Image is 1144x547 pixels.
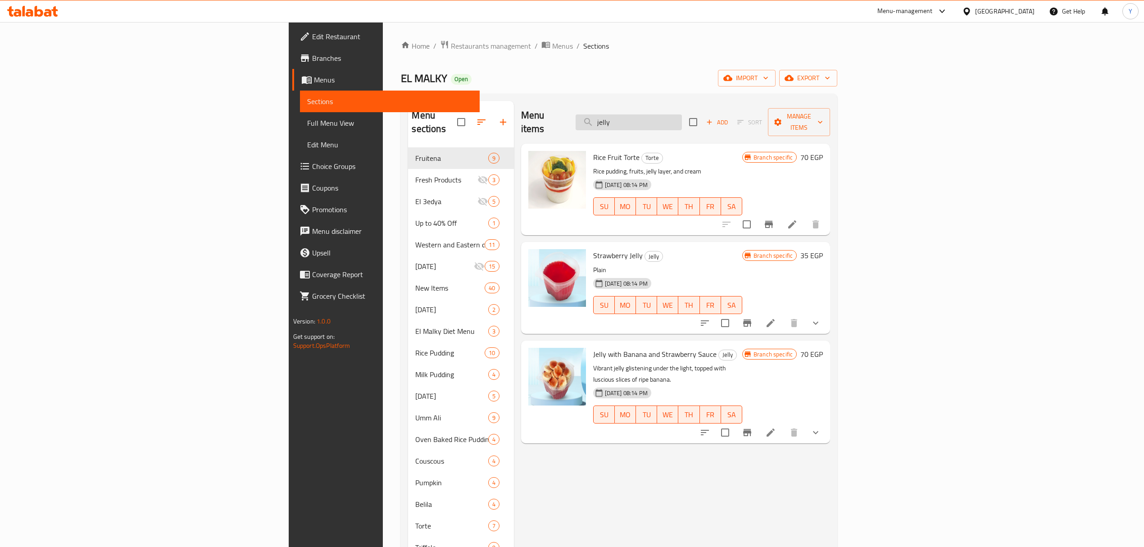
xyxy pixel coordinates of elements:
[408,493,513,515] div: Belila4
[415,520,488,531] span: Torte
[415,391,488,401] span: [DATE]
[593,150,640,164] span: Rice Fruit Torte
[521,109,565,136] h2: Menu items
[408,342,513,364] div: Rice Pudding10
[415,196,477,207] span: El 3edya
[312,204,472,215] span: Promotions
[975,6,1035,16] div: [GEOGRAPHIC_DATA]
[618,408,632,421] span: MO
[489,522,499,530] span: 7
[750,153,796,162] span: Branch specific
[721,406,742,424] button: SA
[716,314,735,333] span: Select to update
[640,299,654,312] span: TU
[800,151,823,164] h6: 70 EGP
[300,91,480,112] a: Sections
[593,406,615,424] button: SU
[292,220,480,242] a: Menu disclaimer
[292,177,480,199] a: Coupons
[704,408,717,421] span: FR
[451,41,531,51] span: Restaurants management
[877,6,933,17] div: Menu-management
[485,261,499,272] div: items
[415,456,488,466] div: Couscous
[408,147,513,169] div: Fruitena9
[415,326,488,337] div: El Malky Diet Menu
[615,197,636,215] button: MO
[535,41,538,51] li: /
[488,153,499,164] div: items
[415,218,488,228] span: Up to 40% Off
[489,154,499,163] span: 9
[408,191,513,212] div: El 3edya5
[657,197,678,215] button: WE
[314,74,472,85] span: Menus
[718,350,737,360] div: Jelly
[492,111,514,133] button: Add section
[489,500,499,509] span: 4
[694,422,716,443] button: sort-choices
[489,305,499,314] span: 2
[640,200,654,213] span: TU
[678,406,699,424] button: TH
[641,153,663,164] div: Torte
[597,299,611,312] span: SU
[489,457,499,465] span: 4
[593,166,742,177] p: Rice pudding, fruits, jelly layer, and cream
[597,200,611,213] span: SU
[704,299,717,312] span: FR
[657,406,678,424] button: WE
[293,340,350,351] a: Support.OpsPlatform
[731,115,768,129] span: Select section first
[452,113,471,132] span: Select all sections
[694,312,716,334] button: sort-choices
[408,450,513,472] div: Couscous4
[488,369,499,380] div: items
[440,40,531,52] a: Restaurants management
[700,296,721,314] button: FR
[593,363,742,385] p: Vibrant jelly glistening under the light, topped with luscious slices of ripe banana.
[758,214,780,235] button: Branch-specific-item
[488,520,499,531] div: items
[786,73,830,84] span: export
[415,261,474,272] div: Ramadan
[307,139,472,150] span: Edit Menu
[415,174,477,185] div: Fresh Products
[485,239,499,250] div: items
[678,197,699,215] button: TH
[642,153,663,163] span: Torte
[583,41,609,51] span: Sections
[415,283,485,293] span: New Items
[312,182,472,193] span: Coupons
[810,427,821,438] svg: Show Choices
[489,479,499,487] span: 4
[593,296,615,314] button: SU
[485,347,499,358] div: items
[765,318,776,328] a: Edit menu item
[489,435,499,444] span: 4
[593,347,717,361] span: Jelly with Banana and Strawberry Sauce
[597,408,611,421] span: SU
[488,218,499,228] div: items
[415,499,488,510] span: Belila
[408,212,513,234] div: Up to 40% Off1
[488,174,499,185] div: items
[737,215,756,234] span: Select to update
[408,169,513,191] div: Fresh Products3
[716,423,735,442] span: Select to update
[408,364,513,385] div: Milk Pudding4
[528,348,586,406] img: Jelly with Banana and Strawberry Sauce
[661,299,675,312] span: WE
[640,408,654,421] span: TU
[488,412,499,423] div: items
[415,477,488,488] span: Pumpkin
[415,369,488,380] span: Milk Pudding
[415,347,485,358] div: Rice Pudding
[300,112,480,134] a: Full Menu View
[488,196,499,207] div: items
[312,226,472,237] span: Menu disclaimer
